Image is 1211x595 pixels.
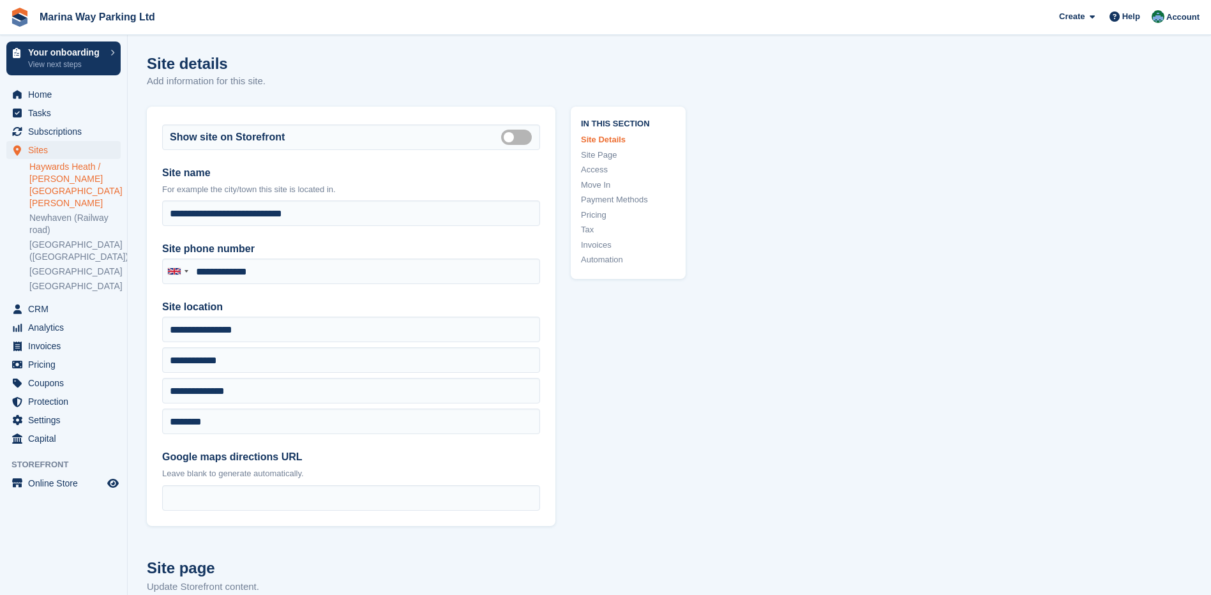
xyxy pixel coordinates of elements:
[6,41,121,75] a: Your onboarding View next steps
[581,239,675,252] a: Invoices
[162,299,540,315] label: Site location
[29,212,121,236] a: Newhaven (Railway road)
[6,319,121,336] a: menu
[28,48,104,57] p: Your onboarding
[28,474,105,492] span: Online Store
[6,430,121,448] a: menu
[28,104,105,122] span: Tasks
[28,319,105,336] span: Analytics
[28,141,105,159] span: Sites
[6,393,121,410] a: menu
[28,86,105,103] span: Home
[29,239,121,263] a: [GEOGRAPHIC_DATA] ([GEOGRAPHIC_DATA])
[1166,11,1200,24] span: Account
[501,136,537,138] label: Is public
[6,141,121,159] a: menu
[162,165,540,181] label: Site name
[6,474,121,492] a: menu
[6,411,121,429] a: menu
[6,104,121,122] a: menu
[581,163,675,176] a: Access
[1122,10,1140,23] span: Help
[6,337,121,355] a: menu
[581,117,675,129] span: In this section
[28,393,105,410] span: Protection
[163,259,192,283] div: United Kingdom: +44
[28,123,105,140] span: Subscriptions
[581,253,675,266] a: Automation
[147,580,555,594] p: Update Storefront content.
[28,411,105,429] span: Settings
[11,458,127,471] span: Storefront
[28,356,105,373] span: Pricing
[6,356,121,373] a: menu
[6,123,121,140] a: menu
[6,86,121,103] a: menu
[162,241,540,257] label: Site phone number
[147,74,266,89] p: Add information for this site.
[147,55,266,72] h1: Site details
[28,374,105,392] span: Coupons
[10,8,29,27] img: stora-icon-8386f47178a22dfd0bd8f6a31ec36ba5ce8667c1dd55bd0f319d3a0aa187defe.svg
[170,130,285,145] label: Show site on Storefront
[581,133,675,146] a: Site Details
[581,149,675,162] a: Site Page
[34,6,160,27] a: Marina Way Parking Ltd
[29,266,121,278] a: [GEOGRAPHIC_DATA]
[162,467,540,480] p: Leave blank to generate automatically.
[1059,10,1085,23] span: Create
[581,209,675,222] a: Pricing
[1152,10,1164,23] img: Paul Lewis
[28,337,105,355] span: Invoices
[581,179,675,192] a: Move In
[581,223,675,236] a: Tax
[6,300,121,318] a: menu
[28,430,105,448] span: Capital
[105,476,121,491] a: Preview store
[6,374,121,392] a: menu
[162,449,540,465] label: Google maps directions URL
[162,183,540,196] p: For example the city/town this site is located in.
[147,557,555,580] h2: Site page
[581,193,675,206] a: Payment Methods
[28,300,105,318] span: CRM
[29,161,121,209] a: Haywards Heath / [PERSON_NAME][GEOGRAPHIC_DATA][PERSON_NAME]
[28,59,104,70] p: View next steps
[29,280,121,292] a: [GEOGRAPHIC_DATA]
